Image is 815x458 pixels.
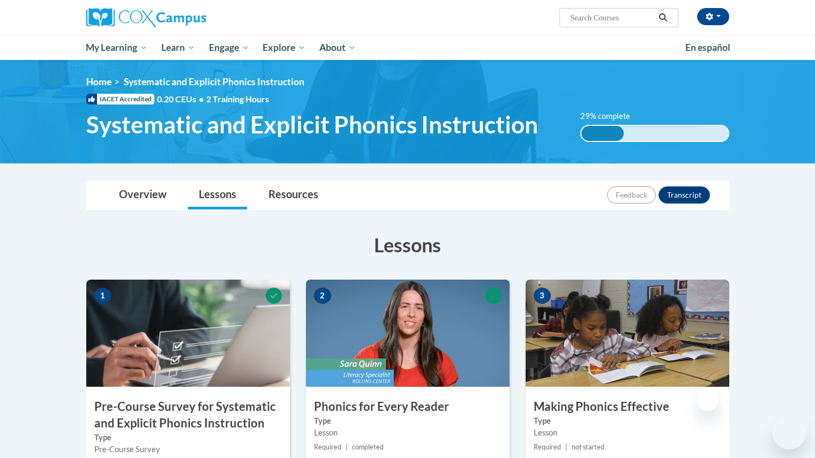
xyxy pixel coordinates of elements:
[258,181,329,209] a: Resources
[697,389,719,411] iframe: Close message
[154,35,202,60] a: Learn
[314,288,331,304] span: 2
[607,186,656,204] button: Feedback
[157,93,206,105] span: 0.20 CEUs
[209,41,249,54] span: Engage
[572,443,604,451] span: not started
[94,432,282,444] label: Type
[86,8,290,27] a: Cox Campus
[86,76,111,87] a: Home
[534,415,721,427] label: Type
[685,42,730,53] span: En español
[306,399,510,415] h3: Phonics for Every Reader
[580,110,642,122] label: 29% complete
[161,41,195,54] span: Learn
[86,41,147,54] span: My Learning
[534,427,721,439] div: Lesson
[86,8,206,27] img: Cox Campus
[697,8,729,25] button: Account Settings
[108,181,177,209] a: Overview
[772,415,806,449] iframe: Button to launch messaging window
[199,94,204,104] span: •
[526,280,729,387] img: Course Image
[659,186,710,204] button: Transcript
[352,443,384,451] span: completed
[655,11,671,24] button: Search
[314,415,502,427] label: Type
[124,76,304,87] span: Systematic and Explicit Phonics Instruction
[306,280,510,387] img: Course Image
[86,94,154,104] span: IACET Accredited
[581,126,624,141] div: 29% complete
[678,36,737,59] a: En español
[202,35,256,60] a: Engage
[346,443,348,451] span: |
[94,288,111,304] span: 1
[256,35,312,60] a: Explore
[188,181,247,209] a: Lessons
[526,399,729,415] h3: Making Phonics Effective
[565,443,567,451] span: |
[94,444,282,455] div: Pre-Course Survey
[534,443,561,451] span: Required
[206,94,269,104] span: 2 Training Hours
[312,35,363,60] a: About
[569,11,655,24] input: Search Courses
[86,110,538,139] span: Systematic and Explicit Phonics Instruction
[314,427,502,439] div: Lesson
[319,41,356,54] span: About
[314,443,341,451] span: Required
[70,35,745,60] div: Main menu
[534,288,551,304] span: 3
[86,280,290,387] img: Course Image
[263,41,305,54] span: Explore
[79,35,155,60] a: My Learning
[86,231,729,258] h3: Lessons
[86,399,290,432] h3: Pre-Course Survey for Systematic and Explicit Phonics Instruction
